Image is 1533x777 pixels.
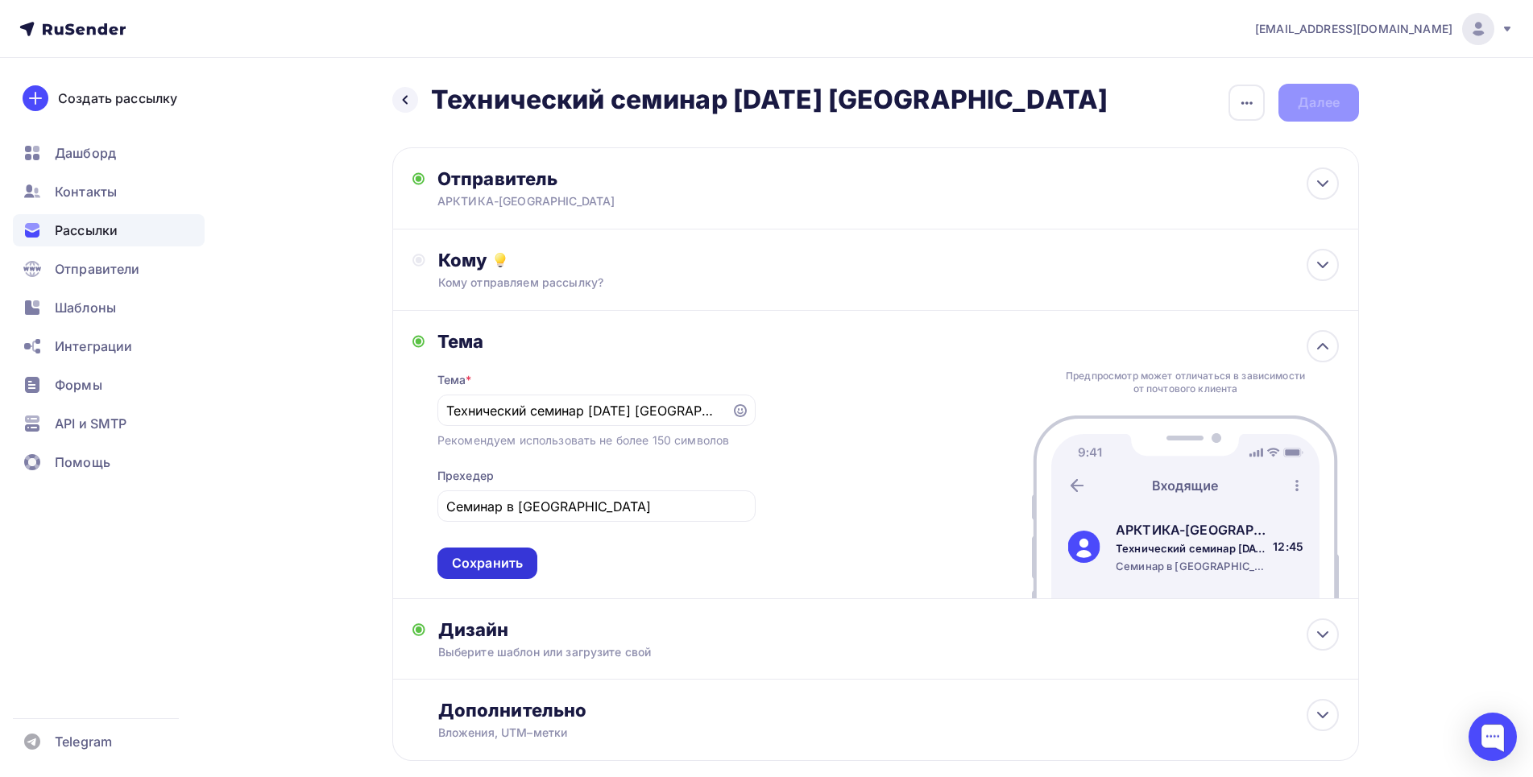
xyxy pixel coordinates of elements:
a: Шаблоны [13,291,205,324]
span: Telegram [55,732,112,751]
div: Рекомендуем использовать не более 150 символов [437,432,729,448]
div: Кому отправляем рассылку? [438,275,1249,291]
div: Прехедер [437,468,494,484]
span: Контакты [55,182,117,201]
div: Тема [437,372,472,388]
input: Текст, который будут видеть подписчики [446,497,746,516]
a: [EMAIL_ADDRESS][DOMAIN_NAME] [1255,13,1514,45]
span: Формы [55,375,102,395]
span: API и SMTP [55,414,126,433]
a: Формы [13,369,205,401]
div: Выберите шаблон или загрузите свой [438,644,1249,660]
div: Дизайн [438,618,1339,641]
span: Дашборд [55,143,116,163]
a: Дашборд [13,137,205,169]
div: Технический семинар [DATE] [GEOGRAPHIC_DATA] [1116,541,1267,556]
input: Укажите тему письма [446,401,722,420]
div: Вложения, UTM–метки [438,725,1249,741]
div: Кому [438,249,1339,271]
div: Дополнительно [438,699,1339,721]
span: Интеграции [55,337,132,356]
div: Сохранить [452,554,523,572]
div: Предпросмотр может отличаться в зависимости от почтового клиента [1062,370,1310,395]
div: АРКТИКА-[GEOGRAPHIC_DATA] [1116,520,1267,539]
div: Создать рассылку [58,89,177,108]
h2: Технический семинар [DATE] [GEOGRAPHIC_DATA] [431,84,1108,116]
a: Рассылки [13,214,205,246]
div: 12:45 [1273,539,1303,555]
div: Семинар в [GEOGRAPHIC_DATA] [1116,559,1267,573]
a: Отправители [13,253,205,285]
span: [EMAIL_ADDRESS][DOMAIN_NAME] [1255,21,1452,37]
span: Рассылки [55,221,118,240]
span: Помощь [55,453,110,472]
div: Тема [437,330,756,353]
span: Отправители [55,259,140,279]
div: Отправитель [437,167,786,190]
span: Шаблоны [55,298,116,317]
div: АРКТИКА-[GEOGRAPHIC_DATA] [437,193,752,209]
a: Контакты [13,176,205,208]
